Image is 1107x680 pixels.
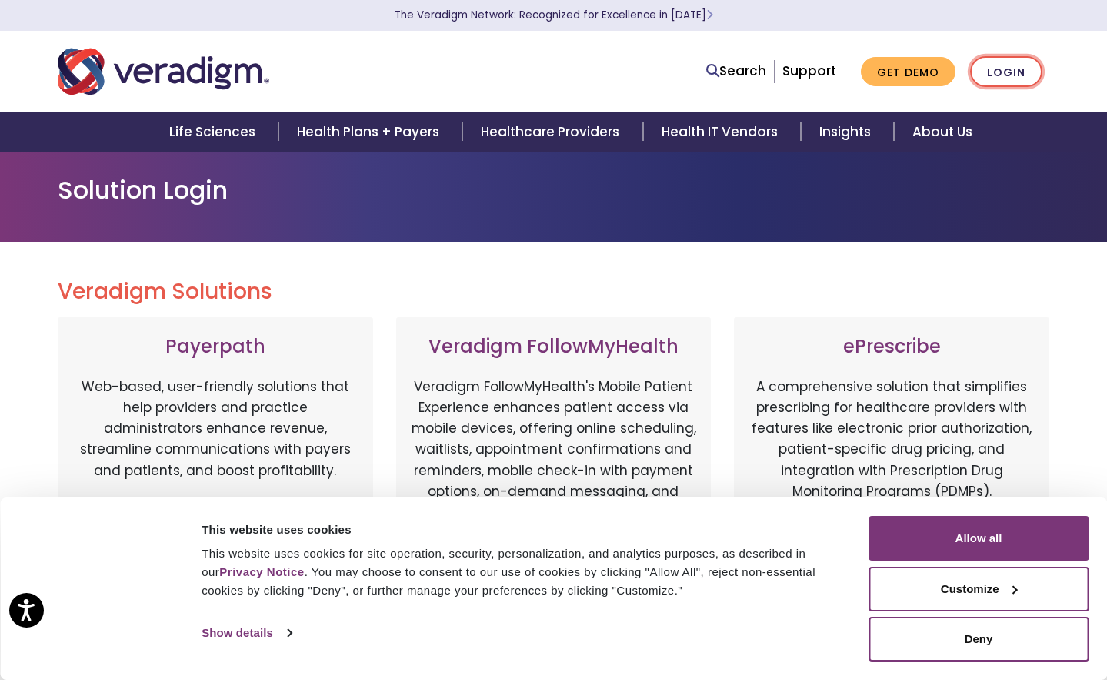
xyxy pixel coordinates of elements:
[749,377,1034,538] p: A comprehensive solution that simplifies prescribing for healthcare providers with features like ...
[151,112,278,152] a: Life Sciences
[869,617,1089,662] button: Deny
[412,336,696,358] h3: Veradigm FollowMyHealth
[58,176,1050,205] h1: Solution Login
[202,621,291,645] a: Show details
[462,112,642,152] a: Healthcare Providers
[58,279,1050,305] h2: Veradigm Solutions
[73,336,358,358] h3: Payerpath
[970,56,1042,88] a: Login
[749,336,1034,358] h3: ePrescribe
[869,516,1089,561] button: Allow all
[278,112,462,152] a: Health Plans + Payers
[395,8,713,22] a: The Veradigm Network: Recognized for Excellence in [DATE]Learn More
[73,377,358,538] p: Web-based, user-friendly solutions that help providers and practice administrators enhance revenu...
[869,567,1089,611] button: Customize
[219,565,304,578] a: Privacy Notice
[202,521,851,539] div: This website uses cookies
[706,8,713,22] span: Learn More
[894,112,991,152] a: About Us
[706,61,766,82] a: Search
[58,46,269,97] img: Veradigm logo
[801,112,894,152] a: Insights
[202,544,851,600] div: This website uses cookies for site operation, security, personalization, and analytics purposes, ...
[412,377,696,523] p: Veradigm FollowMyHealth's Mobile Patient Experience enhances patient access via mobile devices, o...
[782,62,836,80] a: Support
[861,57,955,87] a: Get Demo
[643,112,801,152] a: Health IT Vendors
